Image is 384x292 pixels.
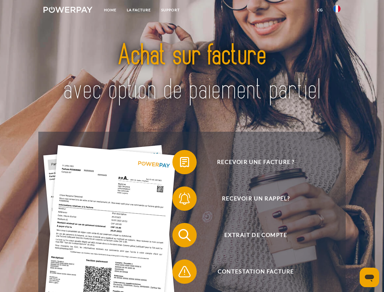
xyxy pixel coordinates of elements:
span: Extrait de compte [181,223,330,247]
span: Contestation Facture [181,259,330,284]
img: qb_bill.svg [177,155,192,170]
img: title-powerpay_fr.svg [58,29,326,116]
a: Support [156,5,185,16]
img: qb_search.svg [177,228,192,243]
button: Recevoir une facture ? [172,150,330,174]
a: Home [99,5,122,16]
a: CG [312,5,328,16]
button: Extrait de compte [172,223,330,247]
img: qb_warning.svg [177,264,192,279]
img: fr [333,5,341,12]
iframe: Bouton de lancement de la fenêtre de messagerie [360,268,379,287]
img: qb_bell.svg [177,191,192,206]
span: Recevoir un rappel? [181,186,330,211]
button: Recevoir un rappel? [172,186,330,211]
span: Recevoir une facture ? [181,150,330,174]
a: LA FACTURE [122,5,156,16]
button: Contestation Facture [172,259,330,284]
img: logo-powerpay-white.svg [43,7,92,13]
